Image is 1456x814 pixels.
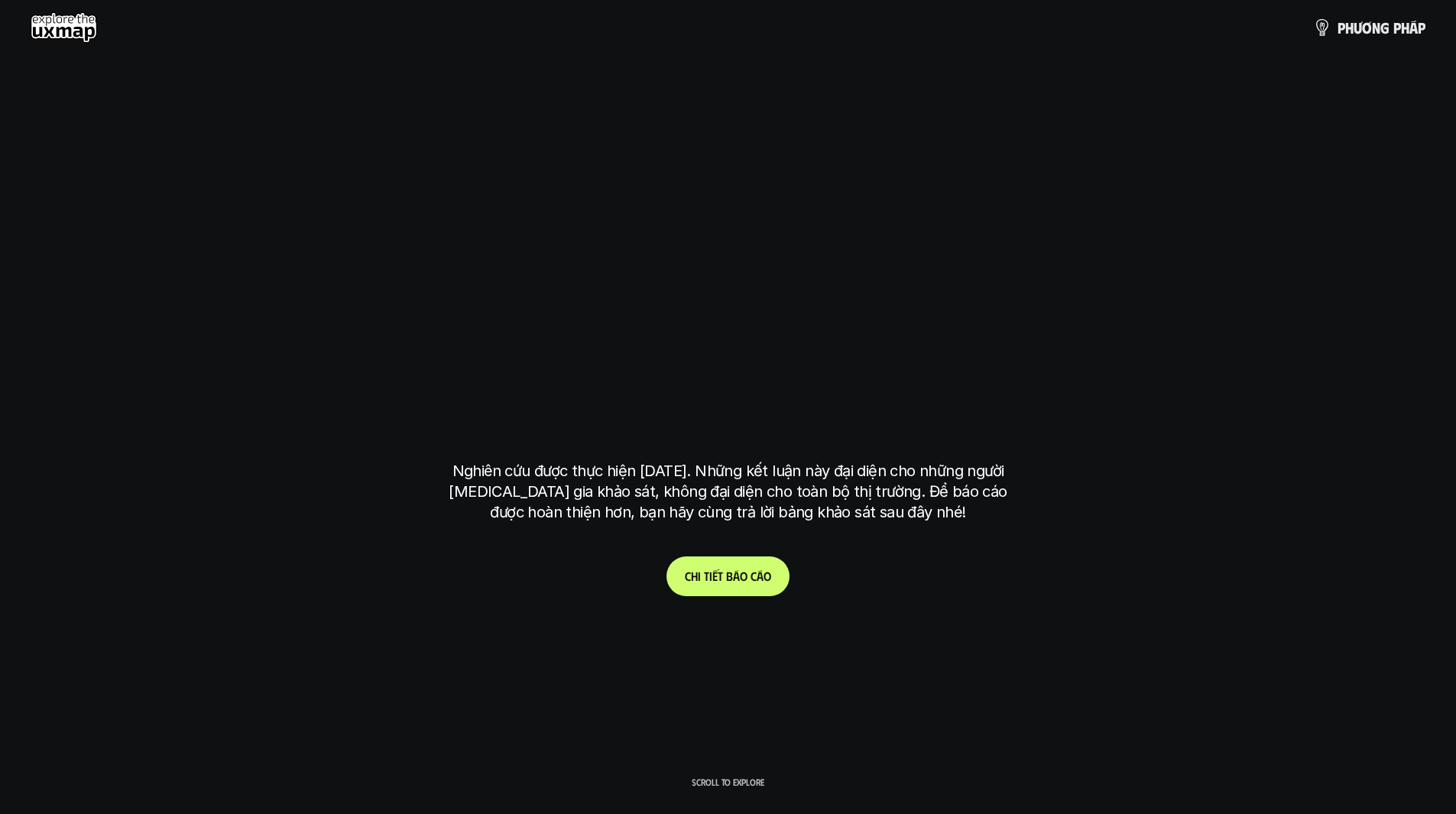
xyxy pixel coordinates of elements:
[666,556,790,596] a: Chitiếtbáocáo
[456,381,1000,446] h1: tại [GEOGRAPHIC_DATA]
[757,569,764,583] span: á
[442,461,1015,523] p: Nghiên cứu được thực hiện [DATE]. Những kết luận này đại diện cho những người [MEDICAL_DATA] gia ...
[733,569,740,583] span: á
[1418,19,1425,36] span: p
[1354,19,1362,36] span: ư
[1345,19,1354,36] span: h
[1401,19,1409,36] span: h
[1409,19,1418,36] span: á
[1362,19,1372,36] span: ơ
[712,569,718,583] span: ế
[1313,12,1425,43] a: phươngpháp
[1372,19,1380,36] span: n
[709,569,712,583] span: i
[685,569,691,583] span: C
[691,569,698,583] span: h
[676,222,792,240] h6: Kết quả nghiên cứu
[726,569,733,583] span: b
[1380,19,1390,36] span: g
[718,569,723,583] span: t
[698,569,701,583] span: i
[764,569,771,583] span: o
[1338,19,1345,36] span: p
[704,569,709,583] span: t
[449,261,1007,325] h1: phạm vi công việc của
[692,777,764,787] p: Scroll to explore
[751,569,757,583] span: c
[740,569,747,583] span: o
[1393,19,1401,36] span: p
